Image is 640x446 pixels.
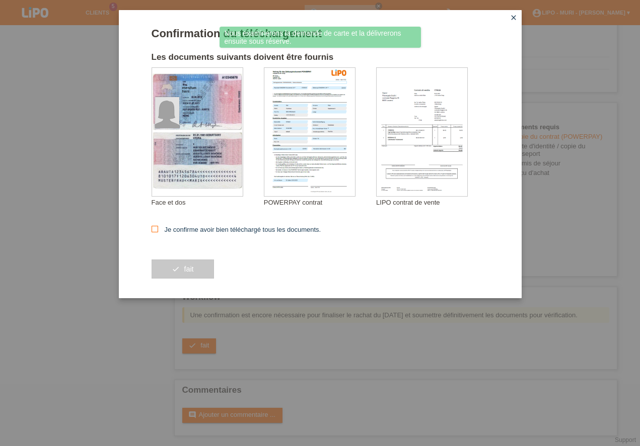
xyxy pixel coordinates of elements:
[264,199,376,206] div: POWERPAY contrat
[152,259,214,279] button: check fait
[220,27,421,48] div: Nous examinerons la demande de carte et la délivrerons ensuite sous réserve.
[152,68,243,196] img: upload_document_confirmation_type_id_foreign_empty.png
[182,85,233,90] div: mesfun
[155,97,179,128] img: foreign_id_photo_female.png
[507,13,520,24] a: close
[264,68,355,196] img: upload_document_confirmation_type_contract_kkg_whitelabel.png
[152,199,264,206] div: Face et dos
[184,265,193,273] span: fait
[377,68,467,196] img: upload_document_confirmation_type_receipt_generic.png
[182,90,233,93] div: hani
[172,265,180,273] i: check
[152,52,489,67] h2: Les documents suivants doivent être fournis
[510,14,518,22] i: close
[331,69,346,76] img: 39073_print.png
[152,226,321,233] label: Je confirme avoir bien téléchargé tous les documents.
[376,199,488,206] div: LIPO contrat de vente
